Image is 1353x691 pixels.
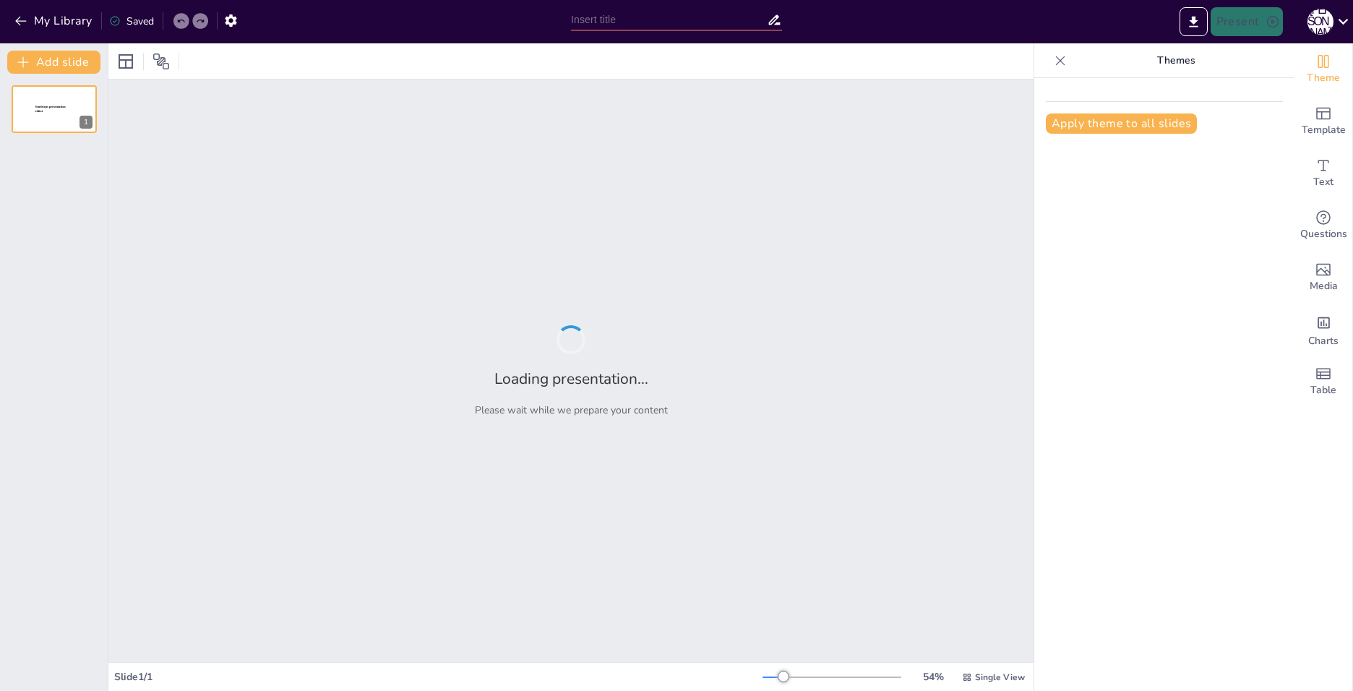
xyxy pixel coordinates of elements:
span: Text [1313,174,1333,190]
button: А [PERSON_NAME] [1307,7,1333,36]
h2: Loading presentation... [494,369,648,389]
p: Themes [1072,43,1280,78]
span: Charts [1308,333,1339,349]
div: 54 % [916,670,950,684]
div: Add ready made slides [1294,95,1352,147]
button: Export to PowerPoint [1180,7,1208,36]
div: Get real-time input from your audience [1294,199,1352,252]
span: Theme [1307,70,1340,86]
button: Present [1211,7,1283,36]
span: Position [153,53,170,70]
p: Please wait while we prepare your content [475,403,668,417]
input: Insert title [571,9,767,30]
span: Media [1310,278,1338,294]
div: Add text boxes [1294,147,1352,199]
span: Sendsteps presentation editor [35,106,66,113]
div: 1 [12,85,97,133]
div: Layout [114,50,137,73]
div: Saved [109,14,154,28]
button: Apply theme to all slides [1046,113,1197,134]
div: Add images, graphics, shapes or video [1294,252,1352,304]
span: Table [1310,382,1336,398]
div: Add a table [1294,356,1352,408]
button: My Library [11,9,98,33]
div: Add charts and graphs [1294,304,1352,356]
div: Change the overall theme [1294,43,1352,95]
span: Single View [975,671,1025,683]
div: А [PERSON_NAME] [1307,9,1333,35]
button: Add slide [7,51,100,74]
span: Questions [1300,226,1347,242]
div: Slide 1 / 1 [114,670,763,684]
div: 1 [80,116,93,129]
span: Template [1302,122,1346,138]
